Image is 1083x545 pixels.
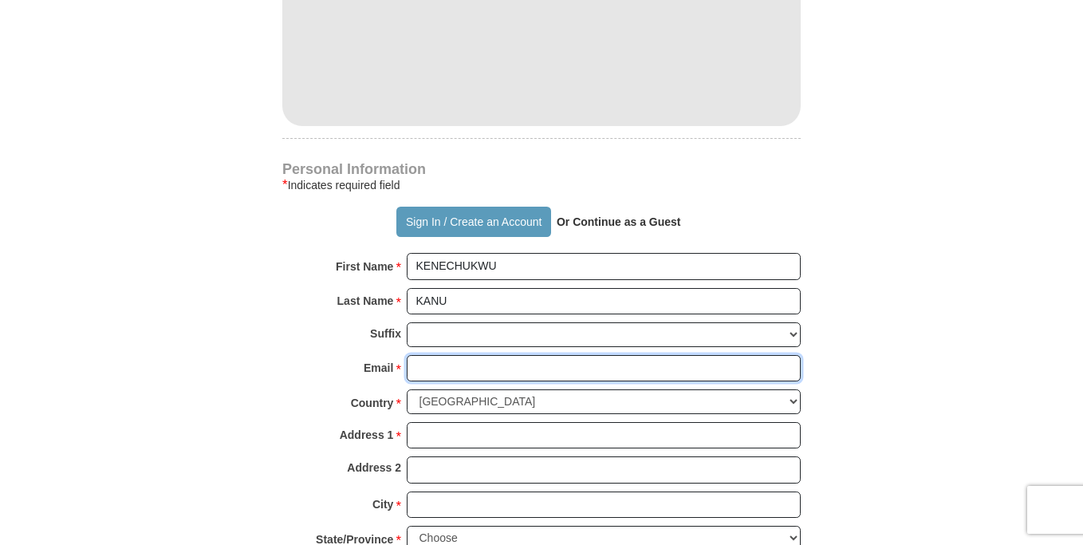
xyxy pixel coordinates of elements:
[336,255,393,278] strong: First Name
[370,322,401,345] strong: Suffix
[340,424,394,446] strong: Address 1
[557,215,681,228] strong: Or Continue as a Guest
[282,163,801,176] h4: Personal Information
[364,357,393,379] strong: Email
[351,392,394,414] strong: Country
[282,176,801,195] div: Indicates required field
[372,493,393,515] strong: City
[347,456,401,479] strong: Address 2
[337,290,394,312] strong: Last Name
[396,207,550,237] button: Sign In / Create an Account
